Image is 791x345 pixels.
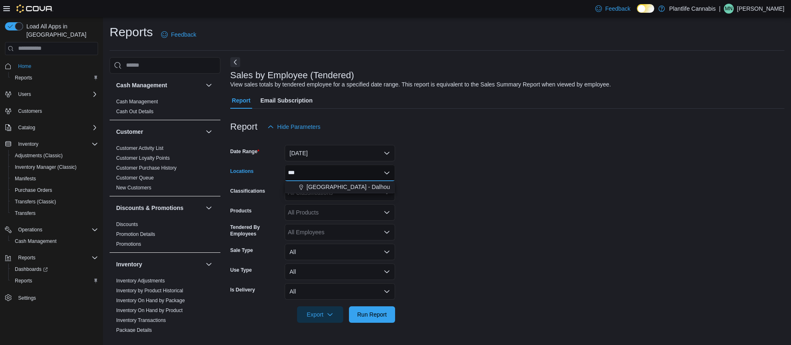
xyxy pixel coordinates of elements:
span: Reports [12,276,98,286]
button: [GEOGRAPHIC_DATA] - Dalhousie [285,181,395,193]
a: Customer Activity List [116,145,164,151]
a: Cash Management [12,236,60,246]
span: Promotions [116,241,141,247]
span: Discounts [116,221,138,228]
p: [PERSON_NAME] [737,4,784,14]
button: Run Report [349,306,395,323]
span: Settings [18,295,36,301]
button: Close list of options [384,170,390,176]
label: Classifications [230,188,265,194]
span: Operations [15,225,98,235]
span: Dashboards [15,266,48,273]
span: Package Details [116,327,152,333]
span: Cash Management [12,236,98,246]
label: Locations [230,168,254,175]
div: Discounts & Promotions [110,219,220,252]
span: Reports [18,254,35,261]
input: Dark Mode [637,4,654,13]
div: View sales totals by tendered employee for a specified date range. This report is equivalent to t... [230,80,611,89]
button: All [285,283,395,300]
button: Cash Management [116,81,202,89]
button: Next [230,57,240,67]
label: Is Delivery [230,287,255,293]
span: Customer Activity List [116,145,164,152]
span: Email Subscription [260,92,313,109]
span: Reports [12,73,98,83]
button: Reports [8,72,101,84]
label: Tendered By Employees [230,224,281,237]
span: Report [232,92,250,109]
a: Transfers [12,208,39,218]
h3: Cash Management [116,81,167,89]
label: Use Type [230,267,252,273]
button: Customer [116,128,202,136]
span: Cash Out Details [116,108,154,115]
span: Inventory Transactions [116,317,166,324]
button: Manifests [8,173,101,184]
img: Cova [16,5,53,13]
span: Manifests [15,175,36,182]
div: Mac Newson [724,4,734,14]
a: Package Details [116,327,152,333]
span: Inventory Manager (Classic) [12,162,98,172]
span: Run Report [357,310,387,319]
span: Operations [18,226,42,233]
h3: Discounts & Promotions [116,204,183,212]
span: Customers [15,106,98,116]
button: Discounts & Promotions [204,203,214,213]
span: Transfers (Classic) [15,198,56,205]
a: New Customers [116,185,151,191]
span: Transfers [12,208,98,218]
button: Catalog [15,123,38,133]
nav: Complex example [5,57,98,325]
button: All [285,263,395,280]
a: Customer Purchase History [116,165,177,171]
h3: Sales by Employee (Tendered) [230,70,354,80]
button: Reports [15,253,39,263]
span: Inventory by Product Historical [116,287,183,294]
button: All [285,244,395,260]
div: Customer [110,143,220,196]
a: Reports [12,276,35,286]
label: Sale Type [230,247,253,254]
p: Plantlife Cannabis [669,4,716,14]
a: Promotion Details [116,231,155,237]
button: Reports [8,275,101,287]
a: Adjustments (Classic) [12,151,66,161]
div: Cash Management [110,97,220,120]
button: Home [2,60,101,72]
span: Transfers (Classic) [12,197,98,207]
span: Catalog [18,124,35,131]
span: Users [15,89,98,99]
h1: Reports [110,24,153,40]
button: Inventory [2,138,101,150]
button: Customer [204,127,214,137]
a: Inventory Adjustments [116,278,165,284]
button: Catalog [2,122,101,133]
span: Load All Apps in [GEOGRAPHIC_DATA] [23,22,98,39]
button: Inventory [204,259,214,269]
h3: Report [230,122,257,132]
span: MN [725,4,733,14]
span: Reports [15,75,32,81]
button: Discounts & Promotions [116,204,202,212]
button: Settings [2,291,101,303]
span: Purchase Orders [15,187,52,193]
span: Home [15,61,98,71]
span: Hide Parameters [277,123,321,131]
h3: Inventory [116,260,142,268]
span: Cash Management [116,98,158,105]
button: [DATE] [285,145,395,161]
a: Cash Out Details [116,109,154,114]
a: Customers [15,106,45,116]
a: Customer Loyalty Points [116,155,170,161]
span: Home [18,63,31,70]
span: Inventory On Hand by Package [116,297,185,304]
span: Cash Management [15,238,56,245]
button: Users [2,89,101,100]
button: Cash Management [8,235,101,247]
span: Inventory [15,139,98,149]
